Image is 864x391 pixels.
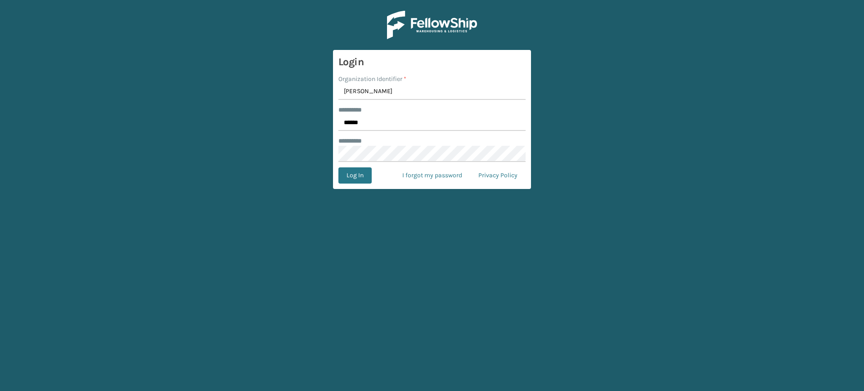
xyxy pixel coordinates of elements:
label: Organization Identifier [338,74,406,84]
button: Log In [338,167,372,184]
a: I forgot my password [394,167,470,184]
h3: Login [338,55,526,69]
a: Privacy Policy [470,167,526,184]
img: Logo [387,11,477,39]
